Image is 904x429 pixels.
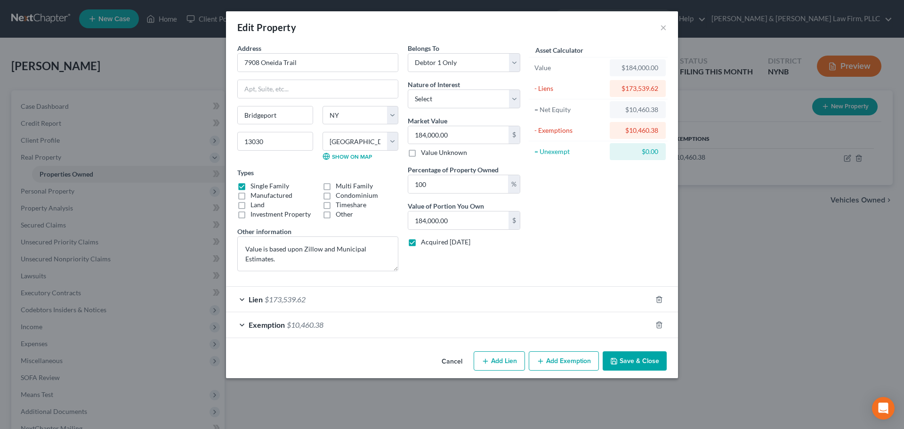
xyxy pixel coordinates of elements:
input: 0.00 [408,175,508,193]
button: Save & Close [603,351,667,371]
div: $10,460.38 [617,126,658,135]
div: = Net Equity [534,105,605,114]
input: Enter zip... [237,132,313,151]
label: Investment Property [250,210,311,219]
span: Exemption [249,320,285,329]
div: Edit Property [237,21,296,34]
label: Asset Calculator [535,45,583,55]
label: Manufactured [250,191,292,200]
label: Market Value [408,116,447,126]
span: $10,460.38 [287,320,323,329]
div: $10,460.38 [617,105,658,114]
div: Open Intercom Messenger [872,397,895,420]
div: - Exemptions [534,126,605,135]
input: 0.00 [408,211,508,229]
input: Enter address... [238,54,398,72]
label: Value of Portion You Own [408,201,484,211]
input: Apt, Suite, etc... [238,80,398,98]
label: Single Family [250,181,289,191]
div: $ [508,211,520,229]
label: Condominium [336,191,378,200]
div: % [508,175,520,193]
label: Percentage of Property Owned [408,165,499,175]
span: Belongs To [408,44,439,52]
div: Value [534,63,605,73]
div: $ [508,126,520,144]
label: Multi Family [336,181,373,191]
div: $173,539.62 [617,84,658,93]
button: Cancel [434,352,470,371]
label: Land [250,200,265,210]
label: Other [336,210,353,219]
div: $184,000.00 [617,63,658,73]
span: Lien [249,295,263,304]
button: × [660,22,667,33]
span: $173,539.62 [265,295,306,304]
label: Value Unknown [421,148,467,157]
input: Enter city... [238,106,313,124]
div: = Unexempt [534,147,605,156]
a: Show on Map [323,153,372,160]
span: Address [237,44,261,52]
label: Acquired [DATE] [421,237,470,247]
label: Types [237,168,254,178]
label: Nature of Interest [408,80,460,89]
div: - Liens [534,84,605,93]
input: 0.00 [408,126,508,144]
button: Add Exemption [529,351,599,371]
label: Timeshare [336,200,366,210]
button: Add Lien [474,351,525,371]
div: $0.00 [617,147,658,156]
label: Other information [237,227,291,236]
